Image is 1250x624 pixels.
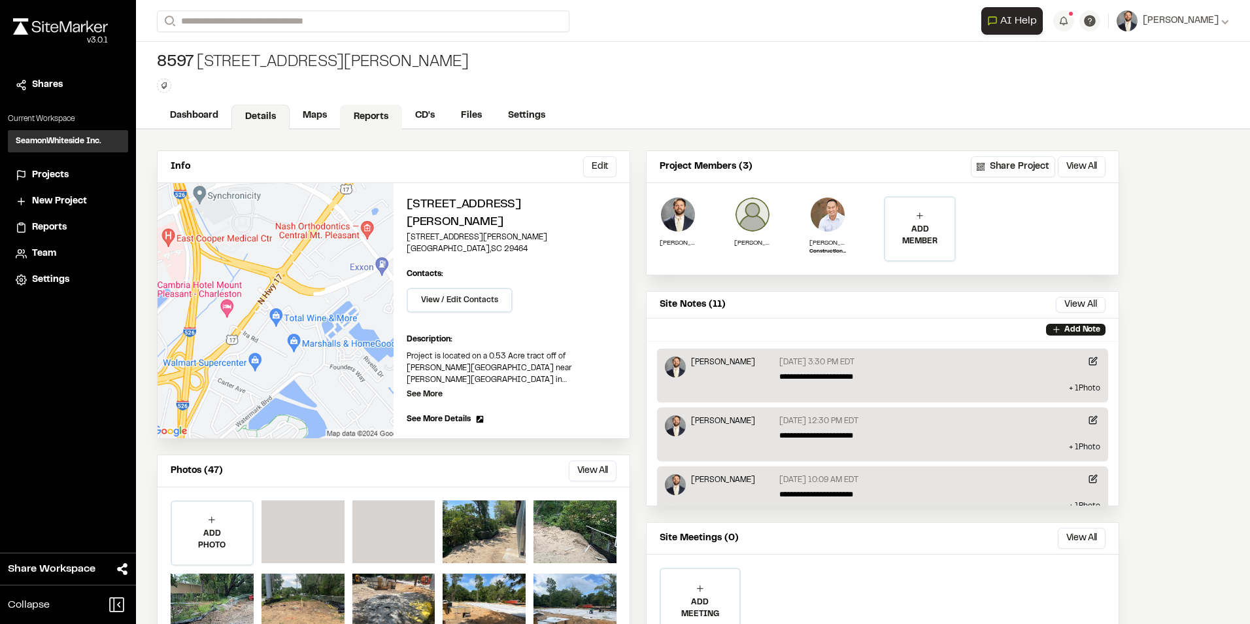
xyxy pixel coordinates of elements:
a: Settings [495,103,558,128]
div: Open AI Assistant [981,7,1048,35]
p: [PERSON_NAME] [691,356,755,368]
img: Douglas Jennings [665,356,686,377]
a: Maps [290,103,340,128]
div: [STREET_ADDRESS][PERSON_NAME] [157,52,469,73]
p: [PERSON_NAME] [691,474,755,486]
a: Shares [16,78,120,92]
img: rebrand.png [13,18,108,35]
p: Site Meetings (0) [660,531,739,546]
p: Current Workspace [8,113,128,125]
button: Open AI Assistant [981,7,1043,35]
p: ADD MEMBER [885,224,954,247]
img: Douglas Jennings [665,415,686,436]
a: New Project [16,194,120,209]
p: Project is located on a 0.53 Acre tract off of [PERSON_NAME][GEOGRAPHIC_DATA] near [PERSON_NAME][... [407,351,617,386]
p: [DATE] 3:30 PM EDT [779,356,854,368]
p: See More [407,389,443,400]
p: Project Members (3) [660,160,752,174]
span: Collapse [8,597,50,613]
p: Info [171,160,190,174]
button: View All [1058,156,1106,177]
p: + 1 Photo [665,442,1100,453]
a: Dashboard [157,103,231,128]
div: Oh geez...please don't... [13,35,108,46]
p: [DATE] 10:09 AM EDT [779,474,858,486]
p: [GEOGRAPHIC_DATA] , SC 29464 [407,243,617,255]
img: Douglas Jennings [665,474,686,495]
p: [DATE] 12:30 PM EDT [779,415,858,427]
p: ADD PHOTO [172,528,252,551]
h2: [STREET_ADDRESS][PERSON_NAME] [407,196,617,232]
a: CD's [402,103,448,128]
a: Team [16,247,120,261]
button: [PERSON_NAME] [1117,10,1229,31]
p: [PERSON_NAME] [660,238,696,248]
a: Files [448,103,495,128]
p: Add Note [1064,324,1100,336]
p: Description: [407,334,617,345]
button: Edit Tags [157,78,171,93]
a: Settings [16,273,120,287]
p: + 1 Photo [665,383,1100,394]
button: View All [569,460,617,481]
p: [PERSON_NAME] [809,238,846,248]
img: Spencer Plowden [734,196,771,233]
span: New Project [32,194,87,209]
button: Search [157,10,180,32]
span: Projects [32,168,69,182]
img: Tommy Huang [809,196,846,233]
button: View All [1058,528,1106,549]
a: Reports [16,220,120,235]
span: Settings [32,273,69,287]
p: [STREET_ADDRESS][PERSON_NAME] [407,232,617,243]
p: + 1 Photo [665,500,1100,512]
img: User [1117,10,1138,31]
button: View / Edit Contacts [407,288,513,313]
button: Share Project [971,156,1055,177]
span: Share Workspace [8,561,95,577]
span: 8597 [157,52,194,73]
a: Projects [16,168,120,182]
p: Contacts: [407,268,443,280]
p: Photos (47) [171,464,223,478]
span: Reports [32,220,67,235]
p: ADD MEETING [661,597,739,620]
h3: SeamonWhiteside Inc. [16,135,101,147]
p: [PERSON_NAME] [691,415,755,427]
span: Shares [32,78,63,92]
a: Details [231,105,290,130]
span: AI Help [1000,13,1037,29]
span: Team [32,247,56,261]
p: Construction Admin Project Manager [809,248,846,256]
img: Douglas Jennings [660,196,696,233]
button: Edit [583,156,617,177]
span: See More Details [407,413,471,425]
a: Reports [340,105,402,130]
span: [PERSON_NAME] [1143,14,1219,28]
p: Site Notes (11) [660,298,726,312]
p: [PERSON_NAME] [734,238,771,248]
button: View All [1056,297,1106,313]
